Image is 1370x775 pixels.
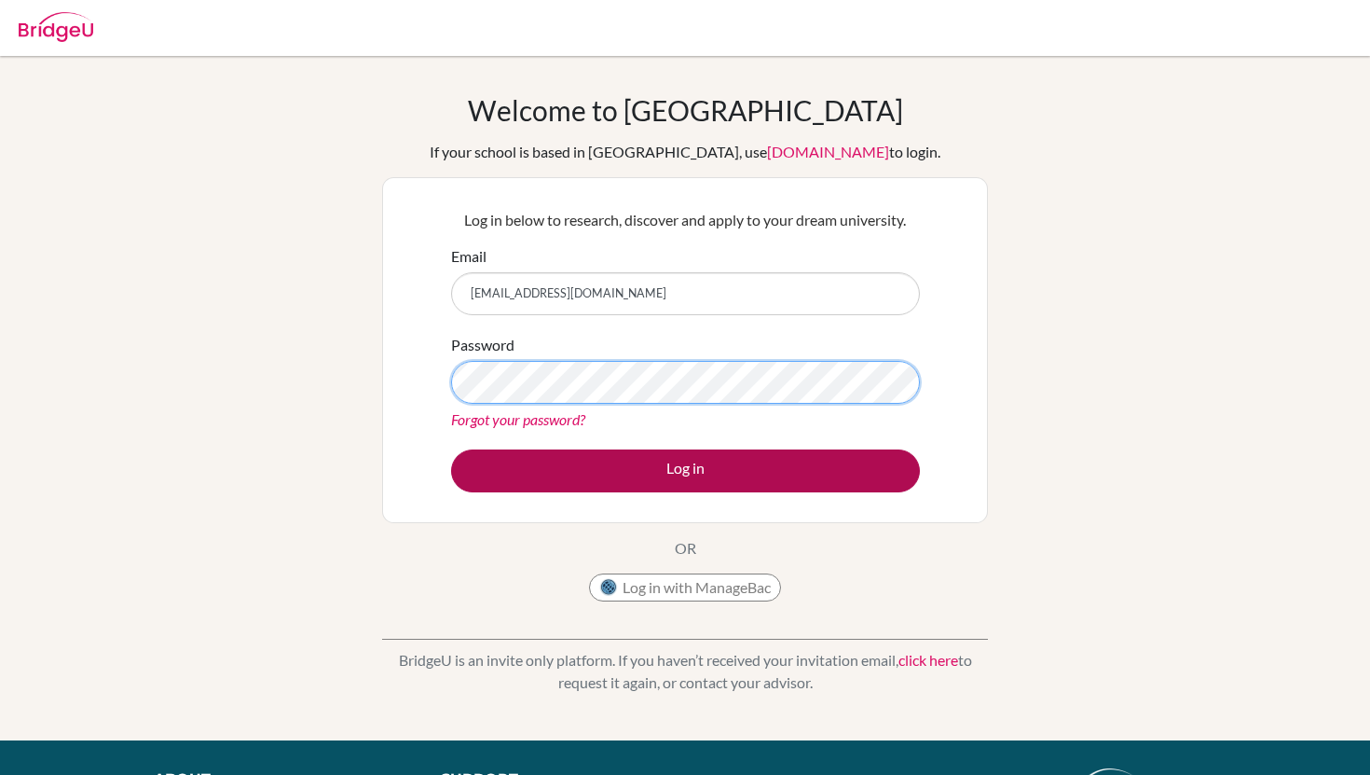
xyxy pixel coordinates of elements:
[451,209,920,231] p: Log in below to research, discover and apply to your dream university.
[767,143,889,160] a: [DOMAIN_NAME]
[451,334,514,356] label: Password
[468,93,903,127] h1: Welcome to [GEOGRAPHIC_DATA]
[589,574,781,602] button: Log in with ManageBac
[675,537,696,560] p: OR
[382,649,988,694] p: BridgeU is an invite only platform. If you haven’t received your invitation email, to request it ...
[451,450,920,492] button: Log in
[430,141,940,163] div: If your school is based in [GEOGRAPHIC_DATA], use to login.
[19,12,93,42] img: Bridge-U
[898,651,958,669] a: click here
[451,245,486,268] label: Email
[451,410,585,428] a: Forgot your password?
